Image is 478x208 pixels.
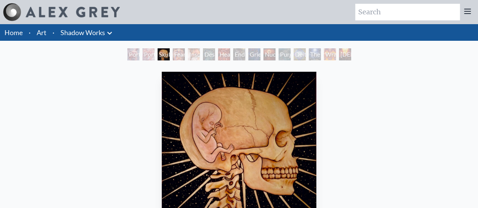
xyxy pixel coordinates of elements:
[188,48,200,60] div: Insomnia
[355,4,460,20] input: Search
[324,48,336,60] div: Wrathful Deity
[248,48,260,60] div: Grieving
[142,48,155,60] div: Portrait of an Artist 1
[50,24,57,41] li: ·
[294,48,306,60] div: Deities & Demons Drinking from the Milky Pool
[278,48,291,60] div: Purging
[173,48,185,60] div: Fear
[203,48,215,60] div: Despair
[5,28,23,37] a: Home
[127,48,139,60] div: Portrait of an Artist 2
[60,27,105,38] a: Shadow Works
[339,48,351,60] div: [DEMOGRAPHIC_DATA] & the Two Thieves
[37,27,46,38] a: Art
[263,48,275,60] div: Nuclear Crucifixion
[158,48,170,60] div: Skull Fetus
[218,48,230,60] div: Headache
[233,48,245,60] div: Endarkenment
[26,24,34,41] li: ·
[309,48,321,60] div: The Soul Finds It's Way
